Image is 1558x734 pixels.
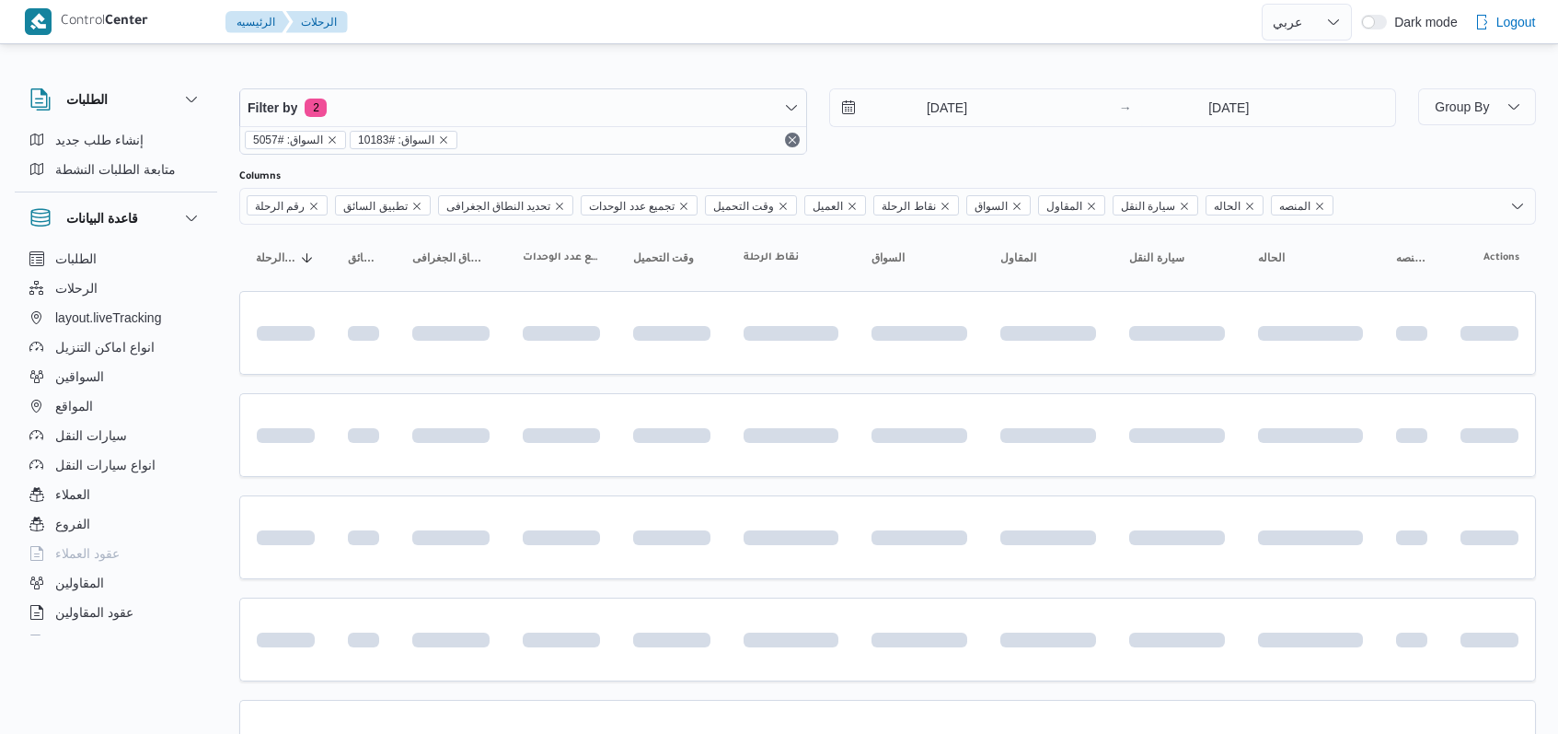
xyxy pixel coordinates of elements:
span: سيارات النقل [55,425,127,447]
button: انواع سيارات النقل [22,450,210,480]
span: رقم الرحلة; Sorted in descending order [256,250,296,265]
span: تحديد النطاق الجغرافى [446,196,551,216]
span: 2 active filters [305,99,327,117]
button: الطلبات [22,244,210,274]
button: remove selected entity [327,134,338,146]
span: السواق [966,195,1031,216]
span: رقم الرحلة [255,196,305,216]
button: سيارة النقل [1122,243,1232,273]
button: المقاول [993,243,1103,273]
span: تطبيق السائق [343,196,407,216]
button: المنصه [1389,243,1435,273]
button: الرئيسيه [225,11,290,33]
input: Press the down key to open a popover containing a calendar. [830,89,1039,126]
span: الحاله [1214,196,1241,216]
button: رقم الرحلةSorted in descending order [248,243,322,273]
span: Group By [1435,99,1489,114]
button: Open list of options [1510,199,1525,214]
button: layout.liveTracking [22,303,210,332]
span: تجميع عدد الوحدات [589,196,675,216]
span: المنصه [1396,250,1427,265]
span: سيارة النقل [1129,250,1183,265]
div: الطلبات [15,125,217,192]
span: تحديد النطاق الجغرافى [438,195,574,216]
span: السواق: #5057 [253,132,323,148]
button: remove selected entity [438,134,449,146]
span: اجهزة التليفون [55,631,132,653]
button: السواق [864,243,975,273]
span: عقود المقاولين [55,601,133,623]
span: Filter by [248,97,297,119]
button: Remove [781,129,803,151]
span: الطلبات [55,248,97,270]
button: Filter by2 active filters [240,89,806,126]
span: عقود العملاء [55,542,120,565]
span: سيارة النقل [1113,195,1198,216]
div: → [1119,101,1132,114]
span: السواقين [55,366,104,388]
button: Logout [1467,4,1543,41]
span: المنصه [1271,195,1333,216]
span: انواع سيارات النقل [55,454,156,476]
h3: قاعدة البيانات [66,207,138,229]
span: انواع اماكن التنزيل [55,336,155,358]
img: X8yXhbKr1z7QwAAAABJRU5ErkJggg== [25,8,52,35]
span: السواق [975,196,1008,216]
button: إنشاء طلب جديد [22,125,210,155]
button: Remove العميل from selection in this group [847,201,858,212]
span: إنشاء طلب جديد [55,129,144,151]
span: Logout [1496,11,1536,33]
span: نقاط الرحلة [882,196,935,216]
span: وقت التحميل [633,250,694,265]
button: المقاولين [22,568,210,598]
button: متابعة الطلبات النشطة [22,155,210,184]
span: layout.liveTracking [55,307,161,329]
span: العميل [804,195,866,216]
span: تطبيق السائق [335,195,430,216]
span: السواق: #10183 [350,131,457,149]
button: سيارات النقل [22,421,210,450]
span: سيارة النقل [1121,196,1175,216]
span: وقت التحميل [705,195,797,216]
button: انواع اماكن التنزيل [22,332,210,362]
button: الرحلات [22,274,210,303]
button: تطبيق السائق [340,243,387,273]
span: العميل [813,196,843,216]
button: وقت التحميل [626,243,718,273]
button: Remove تجميع عدد الوحدات from selection in this group [678,201,689,212]
h3: الطلبات [66,88,108,111]
span: تجميع عدد الوحدات [581,195,698,216]
button: الحاله [1251,243,1370,273]
button: Remove نقاط الرحلة from selection in this group [940,201,951,212]
span: السواق: #10183 [358,132,434,148]
button: Remove المنصه from selection in this group [1314,201,1325,212]
button: Remove تحديد النطاق الجغرافى from selection in this group [554,201,565,212]
button: الرحلات [286,11,348,33]
button: قاعدة البيانات [29,207,202,229]
span: السواق [871,250,905,265]
span: نقاط الرحلة [744,250,799,265]
span: الحاله [1206,195,1264,216]
span: المقاول [1000,250,1036,265]
svg: Sorted in descending order [300,250,315,265]
span: وقت التحميل [713,196,774,216]
button: الطلبات [29,88,202,111]
span: تجميع عدد الوحدات [523,250,600,265]
span: رقم الرحلة [247,195,328,216]
button: المواقع [22,391,210,421]
span: السواق: #5057 [245,131,346,149]
button: السواقين [22,362,210,391]
button: الفروع [22,509,210,539]
div: قاعدة البيانات [15,244,217,643]
button: عقود المقاولين [22,598,210,627]
span: الحاله [1258,250,1285,265]
span: تحديد النطاق الجغرافى [412,250,490,265]
span: تطبيق السائق [348,250,379,265]
button: Remove تطبيق السائق from selection in this group [411,201,422,212]
span: الفروع [55,513,90,535]
button: العملاء [22,480,210,509]
span: Dark mode [1387,15,1457,29]
span: المواقع [55,395,93,417]
span: المقاول [1038,195,1105,216]
button: Remove وقت التحميل from selection in this group [778,201,789,212]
